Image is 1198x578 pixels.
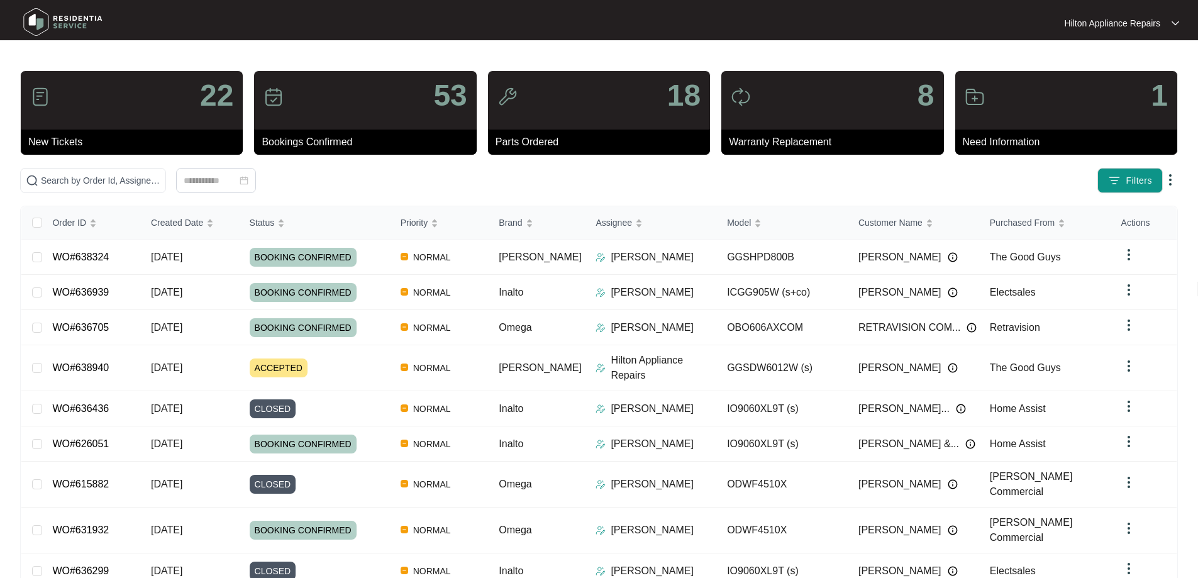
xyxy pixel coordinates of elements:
p: [PERSON_NAME] [611,285,694,300]
img: Info icon [965,439,975,449]
img: Assigner Icon [596,363,606,373]
span: Inalto [499,438,523,449]
th: Order ID [42,206,141,240]
p: [PERSON_NAME] [611,250,694,265]
span: BOOKING CONFIRMED [250,435,357,453]
span: Omega [499,322,531,333]
span: NORMAL [408,320,456,335]
img: Assigner Icon [596,287,606,297]
img: icon [30,87,50,107]
td: OBO606AXCOM [717,310,848,345]
p: [PERSON_NAME] [611,320,694,335]
p: 8 [918,81,935,111]
span: Home Assist [990,438,1046,449]
p: 1 [1151,81,1168,111]
span: [DATE] [151,322,182,333]
img: Info icon [948,252,958,262]
img: Info icon [948,479,958,489]
span: [DATE] [151,479,182,489]
th: Priority [391,206,489,240]
span: Omega [499,479,531,489]
p: Hilton Appliance Repairs [1064,17,1160,30]
p: Parts Ordered [496,135,710,150]
th: Customer Name [848,206,980,240]
img: dropdown arrow [1121,247,1136,262]
td: GGSHPD800B [717,240,848,275]
img: search-icon [26,174,38,187]
img: Assigner Icon [596,479,606,489]
p: Warranty Replacement [729,135,943,150]
span: BOOKING CONFIRMED [250,318,357,337]
span: [PERSON_NAME] [858,523,941,538]
img: Info icon [967,323,977,333]
th: Model [717,206,848,240]
img: dropdown arrow [1121,434,1136,449]
span: [PERSON_NAME] Commercial [990,517,1073,543]
span: [PERSON_NAME] [858,477,941,492]
img: icon [497,87,518,107]
span: NORMAL [408,401,456,416]
span: [PERSON_NAME] &... [858,436,959,452]
span: Order ID [52,216,86,230]
img: dropdown arrow [1163,172,1178,187]
img: Vercel Logo [401,364,408,371]
span: Electsales [990,565,1036,576]
img: Vercel Logo [401,323,408,331]
p: 22 [200,81,233,111]
img: Info icon [948,287,958,297]
span: BOOKING CONFIRMED [250,283,357,302]
th: Actions [1111,206,1177,240]
span: Inalto [499,287,523,297]
span: NORMAL [408,360,456,375]
img: Assigner Icon [596,252,606,262]
span: Created Date [151,216,203,230]
p: [PERSON_NAME] [611,523,694,538]
span: Omega [499,525,531,535]
p: 18 [667,81,701,111]
span: [PERSON_NAME]... [858,401,950,416]
th: Status [240,206,391,240]
span: [DATE] [151,252,182,262]
span: Home Assist [990,403,1046,414]
img: icon [965,87,985,107]
img: dropdown arrow [1121,399,1136,414]
span: [DATE] [151,565,182,576]
button: filter iconFilters [1097,168,1163,193]
img: Vercel Logo [401,526,408,533]
img: residentia service logo [19,3,107,41]
span: [DATE] [151,287,182,297]
span: CLOSED [250,399,296,418]
span: [DATE] [151,362,182,373]
p: Need Information [963,135,1177,150]
img: Assigner Icon [596,439,606,449]
p: New Tickets [28,135,243,150]
span: Model [727,216,751,230]
span: [PERSON_NAME] [858,360,941,375]
span: Inalto [499,565,523,576]
img: icon [263,87,284,107]
p: 53 [433,81,467,111]
th: Assignee [585,206,717,240]
th: Created Date [141,206,240,240]
p: Bookings Confirmed [262,135,476,150]
th: Purchased From [980,206,1111,240]
img: dropdown arrow [1121,475,1136,490]
span: Filters [1126,174,1152,187]
span: ACCEPTED [250,358,308,377]
th: Brand [489,206,585,240]
span: Customer Name [858,216,923,230]
span: Brand [499,216,522,230]
img: dropdown arrow [1172,20,1179,26]
img: Info icon [956,404,966,414]
img: filter icon [1108,174,1121,187]
span: [PERSON_NAME] [499,362,582,373]
img: Info icon [948,566,958,576]
td: IO9060XL9T (s) [717,426,848,462]
a: WO#638324 [52,252,109,262]
span: NORMAL [408,523,456,538]
p: [PERSON_NAME] [611,401,694,416]
span: Inalto [499,403,523,414]
input: Search by Order Id, Assignee Name, Customer Name, Brand and Model [41,174,160,187]
img: Vercel Logo [401,253,408,260]
img: Assigner Icon [596,566,606,576]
